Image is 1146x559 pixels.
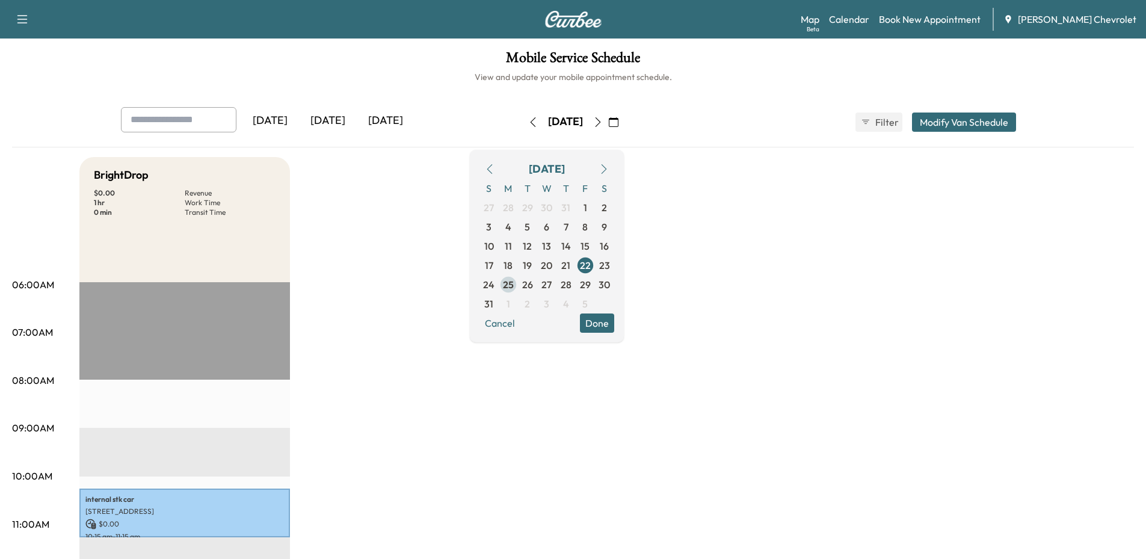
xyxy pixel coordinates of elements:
[486,220,491,234] span: 3
[523,258,532,273] span: 19
[581,239,590,253] span: 15
[563,297,569,311] span: 4
[561,258,570,273] span: 21
[548,114,583,129] div: [DATE]
[12,325,53,339] p: 07:00AM
[556,179,576,198] span: T
[541,277,552,292] span: 27
[1018,12,1136,26] span: [PERSON_NAME] Chevrolet
[185,208,276,217] p: Transit Time
[503,200,514,215] span: 28
[12,71,1134,83] h6: View and update your mobile appointment schedule.
[544,11,602,28] img: Curbee Logo
[599,258,610,273] span: 23
[484,239,494,253] span: 10
[12,421,54,435] p: 09:00AM
[522,200,533,215] span: 29
[801,12,819,26] a: MapBeta
[879,12,981,26] a: Book New Appointment
[12,517,49,531] p: 11:00AM
[94,167,149,184] h5: BrightDrop
[829,12,869,26] a: Calendar
[561,277,571,292] span: 28
[185,198,276,208] p: Work Time
[241,107,299,135] div: [DATE]
[600,239,609,253] span: 16
[564,220,568,234] span: 7
[602,220,607,234] span: 9
[485,258,493,273] span: 17
[580,258,591,273] span: 22
[599,277,610,292] span: 30
[875,115,897,129] span: Filter
[580,277,591,292] span: 29
[484,297,493,311] span: 31
[505,220,511,234] span: 4
[523,239,532,253] span: 12
[522,277,533,292] span: 26
[479,313,520,333] button: Cancel
[537,179,556,198] span: W
[94,208,185,217] p: 0 min
[541,200,552,215] span: 30
[855,113,902,132] button: Filter
[582,297,588,311] span: 5
[94,188,185,198] p: $ 0.00
[12,373,54,388] p: 08:00AM
[484,200,494,215] span: 27
[807,25,819,34] div: Beta
[542,239,551,253] span: 13
[518,179,537,198] span: T
[561,239,571,253] span: 14
[582,220,588,234] span: 8
[479,179,499,198] span: S
[483,277,494,292] span: 24
[357,107,414,135] div: [DATE]
[584,200,587,215] span: 1
[504,258,513,273] span: 18
[12,277,54,292] p: 06:00AM
[12,51,1134,71] h1: Mobile Service Schedule
[185,188,276,198] p: Revenue
[602,200,607,215] span: 2
[85,519,284,530] p: $ 0.00
[912,113,1016,132] button: Modify Van Schedule
[85,507,284,516] p: [STREET_ADDRESS]
[12,469,52,483] p: 10:00AM
[85,495,284,504] p: internal stk car
[544,297,549,311] span: 3
[507,297,510,311] span: 1
[544,220,549,234] span: 6
[541,258,552,273] span: 20
[576,179,595,198] span: F
[499,179,518,198] span: M
[561,200,570,215] span: 31
[529,161,565,178] div: [DATE]
[595,179,614,198] span: S
[525,297,530,311] span: 2
[505,239,512,253] span: 11
[580,313,614,333] button: Done
[299,107,357,135] div: [DATE]
[85,532,284,542] p: 10:15 am - 11:15 am
[94,198,185,208] p: 1 hr
[503,277,514,292] span: 25
[525,220,530,234] span: 5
